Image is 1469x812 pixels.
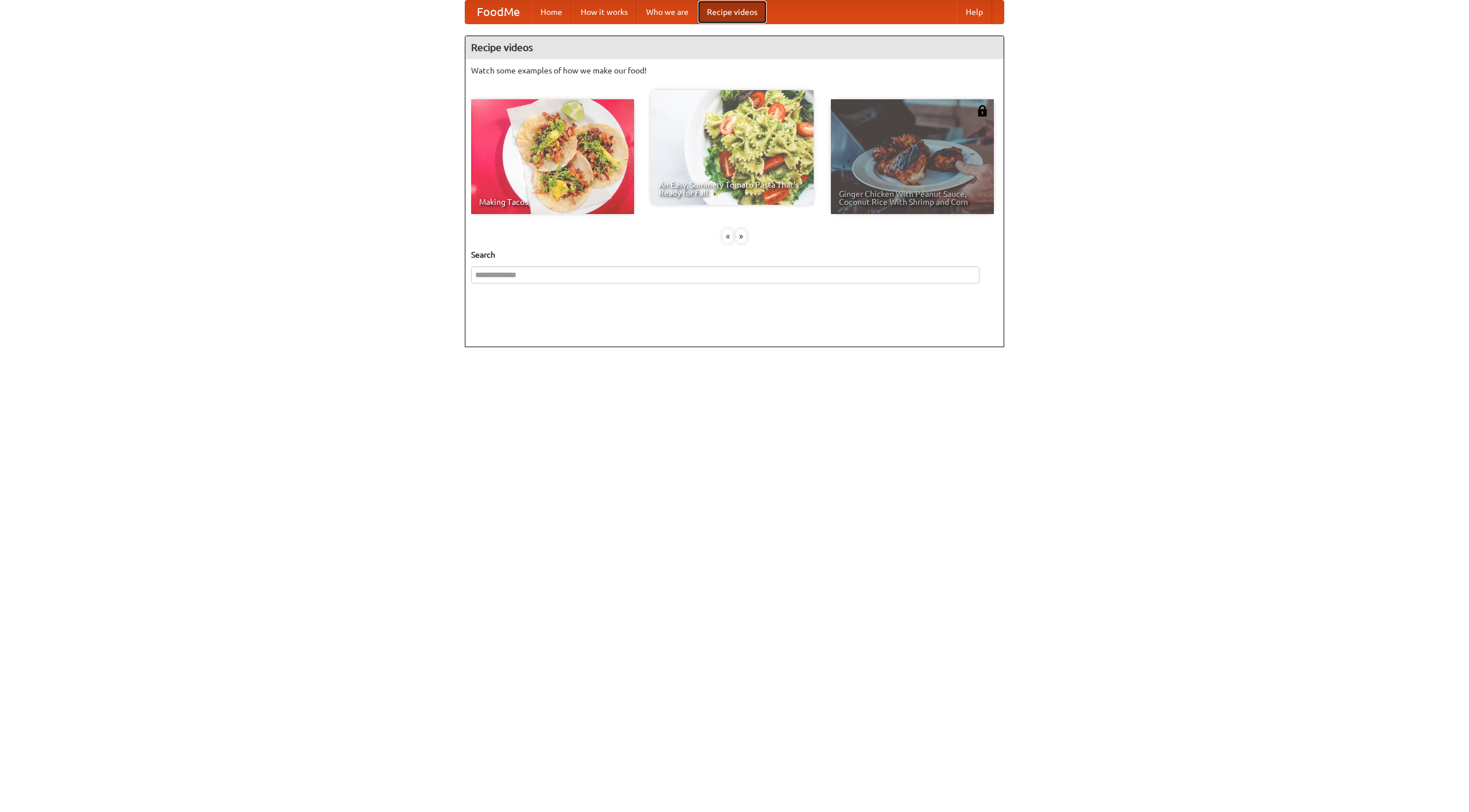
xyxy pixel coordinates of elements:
a: How it works [572,1,637,24]
a: Who we are [637,1,698,24]
a: Recipe videos [698,1,767,24]
p: Watch some examples of how we make our food! [471,65,998,76]
a: FoodMe [465,1,531,24]
div: « [722,229,733,243]
a: Help [957,1,992,24]
span: An Easy, Summery Tomato Pasta That's Ready for Fall [659,181,806,197]
h5: Search [471,249,998,261]
h4: Recipe videos [465,36,1004,59]
a: Making Tacos [471,99,634,214]
a: An Easy, Summery Tomato Pasta That's Ready for Fall [651,90,814,205]
span: Making Tacos [479,198,626,206]
img: 483408.png [977,105,988,116]
div: » [736,229,747,243]
a: Home [531,1,572,24]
